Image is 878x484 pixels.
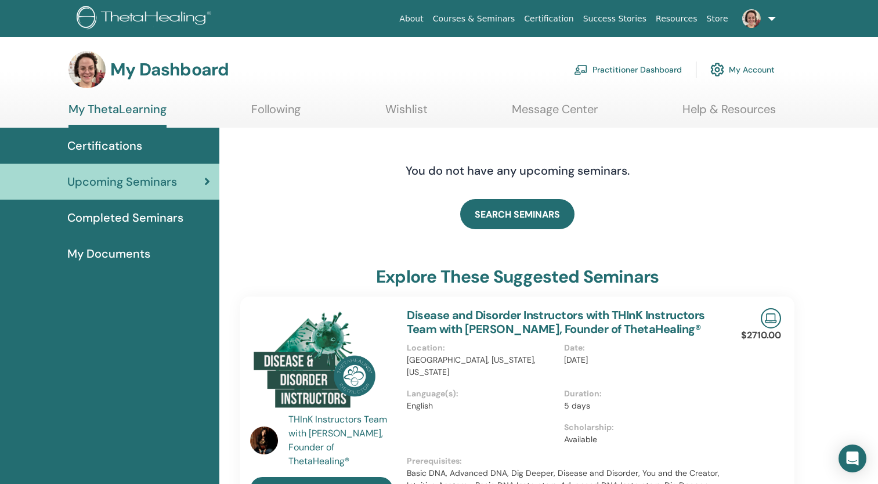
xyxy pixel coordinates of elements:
span: Upcoming Seminars [67,173,177,190]
img: logo.png [77,6,215,32]
h4: You do not have any upcoming seminars. [335,164,700,178]
p: Prerequisites : [407,455,721,467]
a: Success Stories [579,8,651,30]
a: Disease and Disorder Instructors with THInK Instructors Team with [PERSON_NAME], Founder of Theta... [407,308,705,337]
h3: explore these suggested seminars [376,266,659,287]
a: Resources [651,8,702,30]
p: Duration : [564,388,714,400]
img: Live Online Seminar [761,308,781,328]
a: Help & Resources [682,102,776,125]
h3: My Dashboard [110,59,229,80]
a: Message Center [512,102,598,125]
a: My Account [710,57,775,82]
p: Available [564,434,714,446]
img: default.jpg [742,9,761,28]
a: Certification [519,8,578,30]
div: Open Intercom Messenger [839,445,866,472]
img: default.jpg [68,51,106,88]
img: chalkboard-teacher.svg [574,64,588,75]
a: Store [702,8,733,30]
p: Date : [564,342,714,354]
a: Following [251,102,301,125]
p: English [407,400,557,412]
a: My ThetaLearning [68,102,167,128]
a: Wishlist [385,102,428,125]
p: 5 days [564,400,714,412]
p: Language(s) : [407,388,557,400]
p: [GEOGRAPHIC_DATA], [US_STATE], [US_STATE] [407,354,557,378]
p: Scholarship : [564,421,714,434]
p: Location : [407,342,557,354]
img: Disease and Disorder Instructors [250,308,393,416]
p: [DATE] [564,354,714,366]
a: Courses & Seminars [428,8,520,30]
a: Practitioner Dashboard [574,57,682,82]
a: About [395,8,428,30]
span: My Documents [67,245,150,262]
a: SEARCH SEMINARS [460,199,575,229]
p: $2710.00 [741,328,781,342]
span: SEARCH SEMINARS [475,208,560,221]
span: Completed Seminars [67,209,183,226]
img: cog.svg [710,60,724,80]
span: Certifications [67,137,142,154]
a: THInK Instructors Team with [PERSON_NAME], Founder of ThetaHealing® [288,413,396,468]
img: default.jpg [250,427,278,454]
